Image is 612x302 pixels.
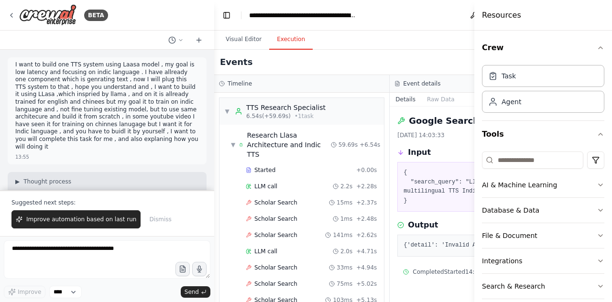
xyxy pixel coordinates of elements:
pre: {'detail': 'Invalid API key'} [404,241,551,250]
div: 13:55 [15,153,29,161]
span: Started [254,166,275,174]
span: + 4.71s [356,248,377,255]
h3: Input [408,147,431,158]
button: Switch to previous chat [164,34,187,46]
img: Logo [19,4,76,26]
span: + 6.54s [360,141,380,149]
button: Database & Data [482,198,604,223]
button: Improve [4,286,45,298]
span: Scholar Search [254,215,297,223]
button: Tools [482,121,604,148]
button: Raw Data [421,93,460,106]
div: BETA [84,10,108,21]
h3: Event details [403,80,440,87]
span: Scholar Search [254,199,297,206]
span: 75ms [337,280,352,288]
button: Upload files [175,262,190,276]
button: ▶Thought process [15,178,71,185]
div: Crew [482,61,604,120]
span: Scholar Search [254,231,297,239]
h2: Google Search [409,114,479,128]
button: Click to speak your automation idea [192,262,207,276]
p: Suggested next steps: [11,199,203,206]
span: ▶ [15,178,20,185]
span: Scholar Search [254,264,297,271]
span: 33ms [337,264,352,271]
h3: Output [408,219,438,231]
h2: Events [220,55,252,69]
div: [DATE] 14:03:33 [397,131,557,139]
span: 2.2s [340,183,352,190]
pre: { "search_query": "Llasa architecture multilingual TTS Indian languages" } [404,168,551,205]
button: Visual Editor [218,30,269,50]
button: Send [181,286,210,298]
span: + 5.02s [356,280,377,288]
span: 2.0s [340,248,352,255]
span: 59.69s [339,141,358,149]
h4: Resources [482,10,521,21]
div: Research Llasa Architecture and Indic TTS [247,130,331,159]
span: 6.54s (+59.69s) [246,112,291,120]
button: AI & Machine Learning [482,173,604,197]
button: Execution [269,30,313,50]
span: LLM call [254,248,277,255]
button: File & Document [482,223,604,248]
button: Hide left sidebar [220,9,233,22]
span: 141ms [333,231,352,239]
span: + 2.37s [356,199,377,206]
button: Integrations [482,248,604,273]
div: Integrations [482,256,522,266]
span: Started 14:03:32 [444,268,491,276]
span: ▼ [231,141,235,149]
button: Details [390,93,421,106]
span: Dismiss [149,216,171,223]
span: + 2.28s [356,183,377,190]
button: Crew [482,34,604,61]
span: • 1 task [295,112,314,120]
span: Completed [413,268,444,276]
div: AI & Machine Learning [482,180,557,190]
h3: Timeline [228,80,252,87]
span: + 0.00s [356,166,377,174]
button: Search & Research [482,274,604,299]
span: Improve [18,288,41,296]
span: Improve automation based on last run [26,216,136,223]
span: Scholar Search [254,280,297,288]
div: Task [502,71,516,81]
span: + 2.62s [356,231,377,239]
div: Agent [502,97,521,107]
span: LLM call [254,183,277,190]
span: Thought process [23,178,71,185]
span: + 4.94s [356,264,377,271]
span: ▼ [224,108,230,115]
span: 15ms [337,199,352,206]
div: File & Document [482,231,537,240]
nav: breadcrumb [249,11,357,20]
p: I want to build one TTS system using Laasa model , my goal is low latency and focusing on indic l... [15,61,199,151]
span: Send [185,288,199,296]
button: Dismiss [144,210,176,228]
div: Search & Research [482,281,545,291]
span: + 2.48s [356,215,377,223]
div: TTS Research Specialist [246,103,326,112]
span: 1ms [340,215,353,223]
div: Database & Data [482,205,539,215]
button: Improve automation based on last run [11,210,141,228]
button: Start a new chat [191,34,207,46]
